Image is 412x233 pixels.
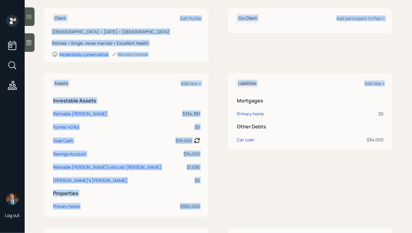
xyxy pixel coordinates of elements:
div: Former 401ks [53,124,79,130]
div: [PERSON_NAME]'s [PERSON_NAME] [53,177,127,184]
div: Goal Cash [53,137,73,144]
div: $0 [173,124,200,130]
div: [DEMOGRAPHIC_DATA] • [DATE] • [DEMOGRAPHIC_DATA] [52,28,201,35]
div: $19,000 [175,137,192,144]
h6: Client [52,13,68,23]
div: Savings Account [53,151,86,157]
div: $350,000 [173,203,200,210]
div: Add new + [181,81,201,86]
div: Moderately conservative [59,52,108,57]
div: $0 [327,110,384,117]
h6: Co-Client [236,13,260,23]
div: Add participant to Plan + [336,15,385,21]
div: $0 [173,177,200,184]
div: Log out [5,212,20,218]
div: $334,381 [173,110,200,117]
div: Primary home [237,110,264,117]
div: Retirable [PERSON_NAME]'s Altruist [PERSON_NAME] [53,164,161,170]
div: $1,036 [173,164,200,170]
div: $74,000 [173,151,200,157]
h6: Liabilities [236,78,259,89]
h5: Properties [53,190,200,196]
img: hunter_neumayer.jpg [6,193,19,205]
div: Primary home [53,203,80,210]
div: Retired • Single, never married • Excellent health [52,40,201,46]
h5: Mortgages [237,98,384,104]
h6: Assets [52,78,70,89]
div: Add new + [365,81,385,86]
h5: Other Debts [237,124,384,130]
h5: Investable Assets [53,98,200,104]
div: Retirable [PERSON_NAME] [53,110,107,117]
div: Car Loan [237,136,254,143]
div: Edit Profile [180,15,201,21]
div: Manually Override [112,52,148,57]
div: $34,000 [327,136,384,143]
